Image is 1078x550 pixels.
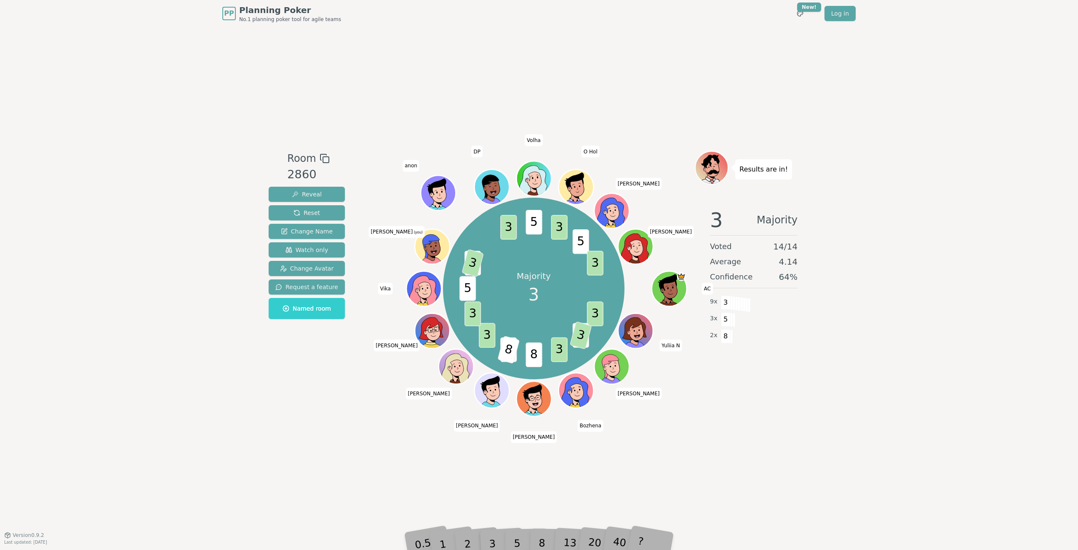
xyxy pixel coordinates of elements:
[287,151,316,166] span: Room
[528,282,539,307] span: 3
[517,270,551,282] p: Majority
[702,283,713,295] span: Click to change your name
[551,215,567,240] span: 3
[286,246,328,254] span: Watch only
[459,276,476,301] span: 5
[525,134,543,146] span: Click to change your name
[577,420,603,432] span: Click to change your name
[710,271,752,283] span: Confidence
[374,339,420,351] span: Click to change your name
[792,6,808,21] button: New!
[710,256,741,268] span: Average
[269,279,345,295] button: Request a feature
[269,224,345,239] button: Change Name
[551,338,567,362] span: 3
[239,4,341,16] span: Planning Poker
[479,323,495,348] span: 3
[416,230,448,263] button: Click to change your avatar
[779,256,798,268] span: 4.14
[710,210,723,230] span: 3
[721,329,731,343] span: 8
[569,321,592,349] span: 3
[275,283,338,291] span: Request a feature
[526,343,542,368] span: 8
[464,301,481,326] span: 3
[294,209,320,217] span: Reset
[773,241,798,252] span: 14 / 14
[710,241,732,252] span: Voted
[497,336,520,364] span: 8
[616,388,662,400] span: Click to change your name
[710,297,718,306] span: 9 x
[779,271,798,283] span: 64 %
[368,226,424,238] span: Click to change your name
[283,304,331,313] span: Named room
[721,295,731,310] span: 3
[616,177,662,189] span: Click to change your name
[677,272,686,281] span: AC is the host
[757,210,798,230] span: Majority
[471,145,482,157] span: Click to change your name
[825,6,856,21] a: Log in
[710,331,718,340] span: 2 x
[587,301,603,326] span: 3
[710,314,718,323] span: 3 x
[500,215,517,240] span: 3
[403,160,419,172] span: Click to change your name
[269,261,345,276] button: Change Avatar
[281,227,333,236] span: Change Name
[222,4,341,23] a: PPPlanning PokerNo.1 planning poker tool for agile teams
[13,532,44,539] span: Version 0.9.2
[280,264,334,273] span: Change Avatar
[572,229,589,254] span: 5
[224,8,234,19] span: PP
[659,339,682,351] span: Click to change your name
[511,431,557,443] span: Click to change your name
[287,166,329,183] div: 2860
[406,388,452,400] span: Click to change your name
[587,251,603,276] span: 3
[269,205,345,220] button: Reset
[269,187,345,202] button: Reveal
[526,210,542,235] span: 5
[797,3,821,12] div: New!
[648,226,694,238] span: Click to change your name
[378,283,393,295] span: Click to change your name
[582,145,600,157] span: Click to change your name
[4,532,44,539] button: Version0.9.2
[269,242,345,258] button: Watch only
[239,16,341,23] span: No.1 planning poker tool for agile teams
[269,298,345,319] button: Named room
[4,540,47,545] span: Last updated: [DATE]
[292,190,322,199] span: Reveal
[413,231,423,234] span: (you)
[739,164,788,175] p: Results are in!
[462,249,484,277] span: 3
[454,420,500,432] span: Click to change your name
[721,312,731,327] span: 5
